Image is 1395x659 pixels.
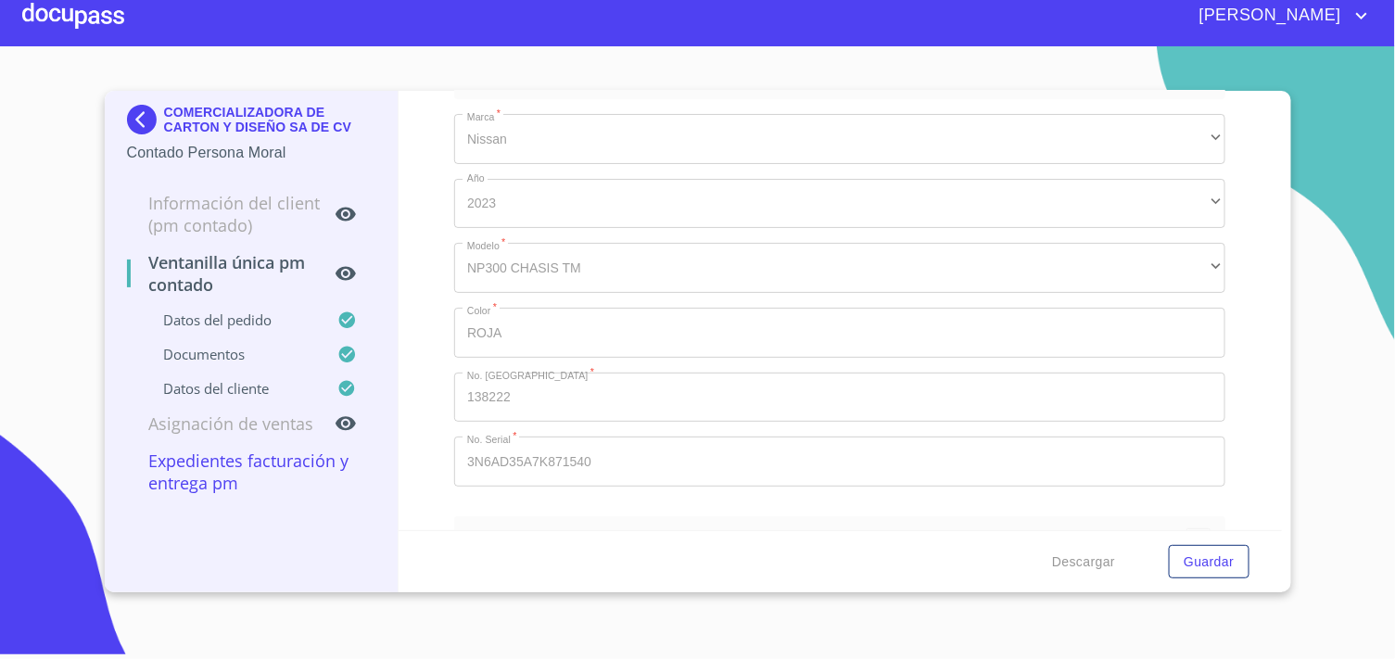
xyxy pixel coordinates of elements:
[454,179,1225,229] div: 2023
[127,450,376,494] p: Expedientes Facturación y Entrega PM
[127,142,376,164] p: Contado Persona Moral
[127,105,164,134] img: Docupass spot blue
[127,412,336,435] p: Asignación de Ventas
[1052,551,1115,574] span: Descargar
[1184,551,1234,574] span: Guardar
[127,310,338,329] p: Datos del pedido
[454,114,1225,164] div: Nissan
[127,379,338,398] p: Datos del cliente
[454,243,1225,293] div: NP300 CHASIS TM
[1045,545,1122,579] button: Descargar
[127,192,336,236] p: Información del Client (PM contado)
[1169,545,1249,579] button: Guardar
[164,105,376,134] p: COMERCIALIZADORA DE CARTON Y DISEÑO SA DE CV
[127,345,338,363] p: Documentos
[1186,1,1373,31] button: account of current user
[1186,1,1351,31] span: [PERSON_NAME]
[127,251,336,296] p: Ventanilla única PM contado
[127,105,376,142] div: COMERCIALIZADORA DE CARTON Y DISEÑO SA DE CV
